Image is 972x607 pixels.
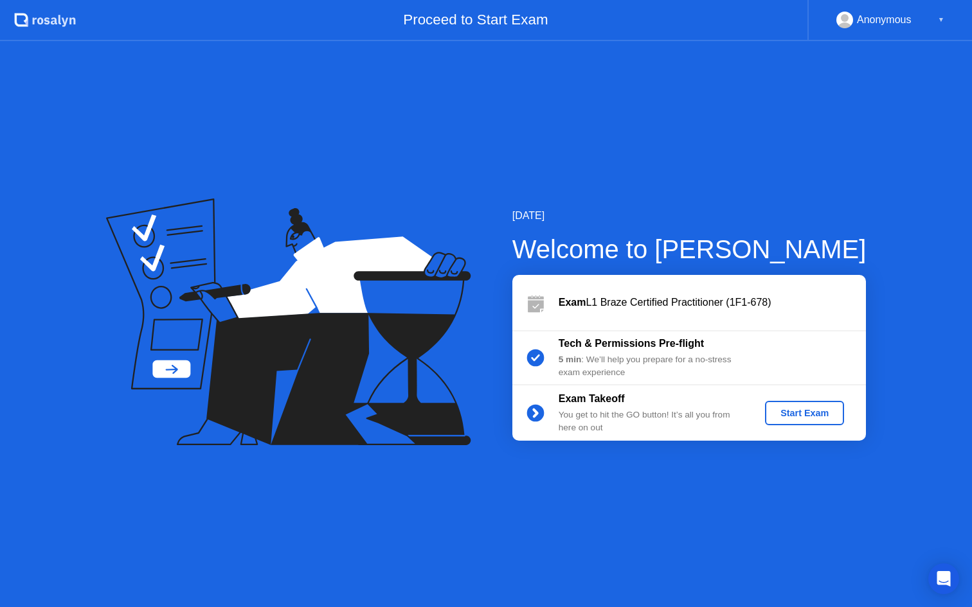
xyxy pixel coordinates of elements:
div: Start Exam [770,408,839,418]
b: Exam [559,297,586,308]
div: ▼ [938,12,944,28]
div: L1 Braze Certified Practitioner (1F1-678) [559,295,866,310]
b: 5 min [559,355,582,364]
div: Anonymous [857,12,912,28]
b: Exam Takeoff [559,393,625,404]
div: You get to hit the GO button! It’s all you from here on out [559,409,744,435]
button: Start Exam [765,401,844,425]
div: : We’ll help you prepare for a no-stress exam experience [559,353,744,380]
div: Welcome to [PERSON_NAME] [512,230,867,268]
div: Open Intercom Messenger [928,563,959,594]
b: Tech & Permissions Pre-flight [559,338,704,349]
div: [DATE] [512,208,867,224]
